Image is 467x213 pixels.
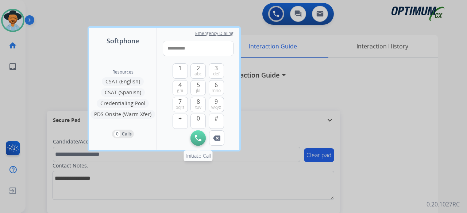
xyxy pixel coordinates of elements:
[212,88,221,94] span: mno
[194,71,202,77] span: abc
[175,104,185,110] span: pqrs
[190,97,206,112] button: 8tuv
[209,80,224,95] button: 6mno
[173,114,188,129] button: +
[197,97,200,106] span: 8
[190,80,206,95] button: 5jkl
[195,104,201,110] span: tuv
[213,71,220,77] span: def
[209,97,224,112] button: 9wxyz
[215,114,218,123] span: #
[90,110,155,119] button: PDS Onsite (Warm Xfer)
[173,63,188,79] button: 1
[195,135,201,141] img: call-button
[173,97,188,112] button: 7pqrs
[173,80,188,95] button: 4ghi
[114,131,120,137] p: 0
[211,104,221,110] span: wxyz
[196,88,200,94] span: jkl
[178,114,182,123] span: +
[213,135,220,141] img: call-button
[190,130,206,146] button: Initiate Call
[190,114,206,129] button: 0
[195,31,233,36] span: Emergency Dialing
[215,80,218,89] span: 6
[197,114,200,123] span: 0
[178,97,182,106] span: 7
[186,152,211,159] span: Initiate Call
[209,114,224,129] button: #
[101,88,145,97] button: CSAT (Spanish)
[209,63,224,79] button: 3def
[122,131,132,137] p: Calls
[107,36,139,46] span: Softphone
[215,97,218,106] span: 9
[112,130,134,138] button: 0Calls
[97,99,149,108] button: Credentialing Pool
[190,63,206,79] button: 2abc
[102,77,144,86] button: CSAT (English)
[197,80,200,89] span: 5
[427,200,460,209] p: 0.20.1027RC
[197,64,200,72] span: 2
[178,80,182,89] span: 4
[112,69,134,75] span: Resources
[177,88,183,94] span: ghi
[215,64,218,72] span: 3
[178,64,182,72] span: 1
